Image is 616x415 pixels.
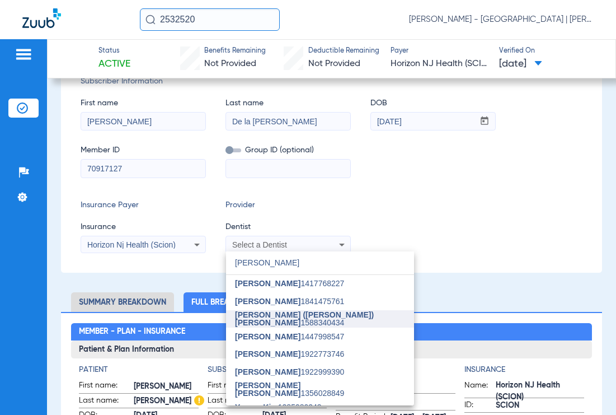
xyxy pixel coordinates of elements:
span: You-na Kim [235,403,278,412]
span: [PERSON_NAME] [235,279,300,288]
span: 1922773746 [235,350,344,358]
span: 1356028849 [235,381,405,397]
span: 1588340434 [235,311,405,327]
span: [PERSON_NAME] [235,297,300,306]
span: 1841475761 [235,297,344,305]
span: 1447998547 [235,333,344,341]
span: [PERSON_NAME] [235,367,300,376]
span: [PERSON_NAME] [PERSON_NAME] [235,381,300,398]
span: 1922999390 [235,368,344,376]
span: [PERSON_NAME] ([PERSON_NAME]) [PERSON_NAME] [235,310,374,327]
input: dropdown search [226,251,414,274]
iframe: Chat Widget [560,361,616,415]
span: 1285980243 [235,403,322,411]
span: [PERSON_NAME] [235,349,300,358]
span: [PERSON_NAME] [235,332,300,341]
span: 1417768227 [235,279,344,287]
